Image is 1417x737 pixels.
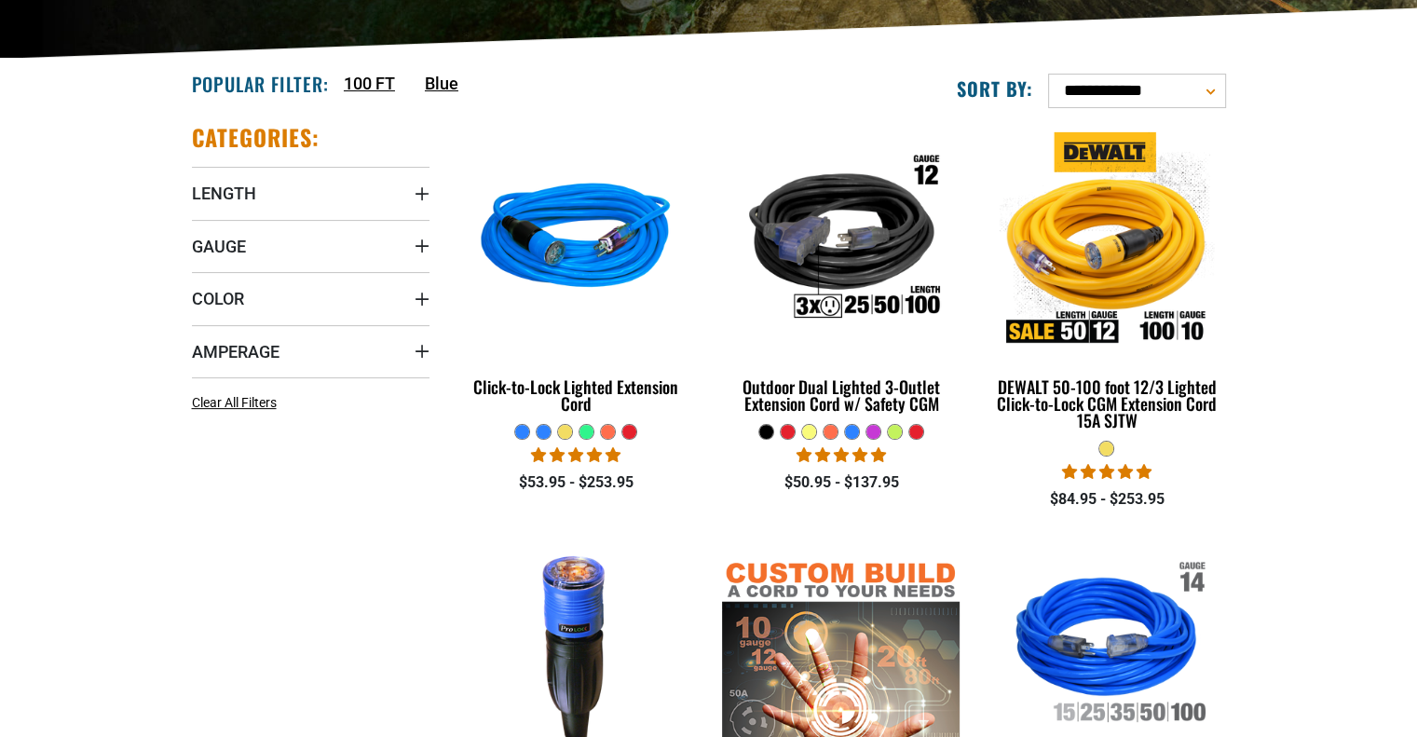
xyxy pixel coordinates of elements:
[192,395,277,410] span: Clear All Filters
[192,183,256,204] span: Length
[724,132,959,347] img: Outdoor Dual Lighted 3-Outlet Extension Cord w/ Safety CGM
[457,378,695,412] div: Click-to-Lock Lighted Extension Cord
[989,132,1224,347] img: DEWALT 50-100 foot 12/3 Lighted Click-to-Lock CGM Extension Cord 15A SJTW
[988,123,1225,440] a: DEWALT 50-100 foot 12/3 Lighted Click-to-Lock CGM Extension Cord 15A SJTW DEWALT 50-100 foot 12/3...
[722,123,960,423] a: Outdoor Dual Lighted 3-Outlet Extension Cord w/ Safety CGM Outdoor Dual Lighted 3-Outlet Extensio...
[192,288,244,309] span: Color
[192,341,279,362] span: Amperage
[192,220,429,272] summary: Gauge
[457,471,695,494] div: $53.95 - $253.95
[988,488,1225,511] div: $84.95 - $253.95
[797,446,886,464] span: 4.80 stars
[425,71,458,96] a: Blue
[988,378,1225,429] div: DEWALT 50-100 foot 12/3 Lighted Click-to-Lock CGM Extension Cord 15A SJTW
[192,167,429,219] summary: Length
[192,236,246,257] span: Gauge
[957,76,1033,101] label: Sort by:
[1062,463,1151,481] span: 4.84 stars
[192,72,329,96] h2: Popular Filter:
[722,378,960,412] div: Outdoor Dual Lighted 3-Outlet Extension Cord w/ Safety CGM
[192,393,284,413] a: Clear All Filters
[722,471,960,494] div: $50.95 - $137.95
[457,123,695,423] a: blue Click-to-Lock Lighted Extension Cord
[531,446,620,464] span: 4.87 stars
[192,325,429,377] summary: Amperage
[458,132,693,347] img: blue
[344,71,395,96] a: 100 FT
[192,123,320,152] h2: Categories:
[192,272,429,324] summary: Color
